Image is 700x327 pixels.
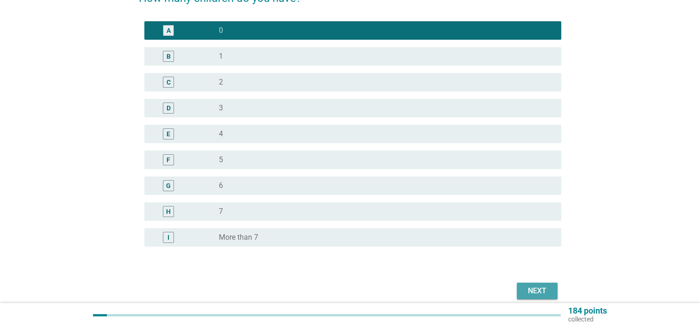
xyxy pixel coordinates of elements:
[167,103,171,113] div: D
[568,307,607,315] p: 184 points
[219,26,223,35] label: 0
[219,78,223,87] label: 2
[167,129,170,139] div: E
[517,283,558,299] button: Next
[219,207,223,216] label: 7
[568,315,607,323] p: collected
[219,233,258,242] label: More than 7
[166,181,171,191] div: G
[167,233,169,242] div: I
[524,285,550,297] div: Next
[167,52,171,61] div: B
[219,103,223,113] label: 3
[219,181,223,190] label: 6
[167,26,171,36] div: A
[167,78,171,87] div: C
[166,207,171,217] div: H
[167,155,170,165] div: F
[219,129,223,139] label: 4
[219,52,223,61] label: 1
[219,155,223,164] label: 5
